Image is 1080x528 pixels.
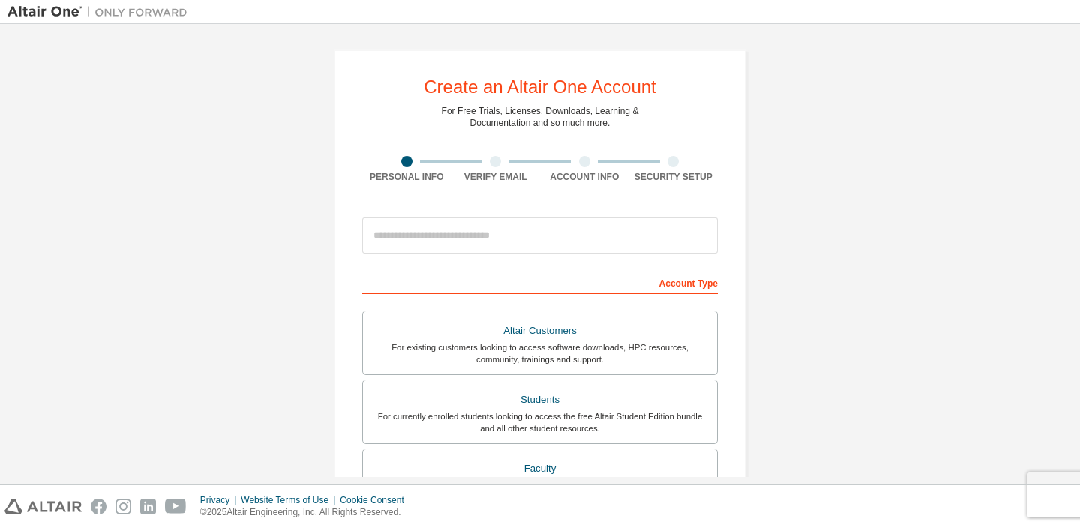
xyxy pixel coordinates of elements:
img: facebook.svg [91,499,106,514]
img: altair_logo.svg [4,499,82,514]
div: For Free Trials, Licenses, Downloads, Learning & Documentation and so much more. [442,105,639,129]
div: For existing customers looking to access software downloads, HPC resources, community, trainings ... [372,341,708,365]
div: For currently enrolled students looking to access the free Altair Student Edition bundle and all ... [372,410,708,434]
div: Security Setup [629,171,718,183]
img: linkedin.svg [140,499,156,514]
img: Altair One [7,4,195,19]
div: Account Info [540,171,629,183]
div: Personal Info [362,171,451,183]
div: Website Terms of Use [241,494,340,506]
div: Altair Customers [372,320,708,341]
div: Create an Altair One Account [424,78,656,96]
div: Faculty [372,458,708,479]
img: youtube.svg [165,499,187,514]
div: Account Type [362,270,718,294]
img: instagram.svg [115,499,131,514]
div: Students [372,389,708,410]
div: Privacy [200,494,241,506]
p: © 2025 Altair Engineering, Inc. All Rights Reserved. [200,506,413,519]
div: Verify Email [451,171,541,183]
div: Cookie Consent [340,494,412,506]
